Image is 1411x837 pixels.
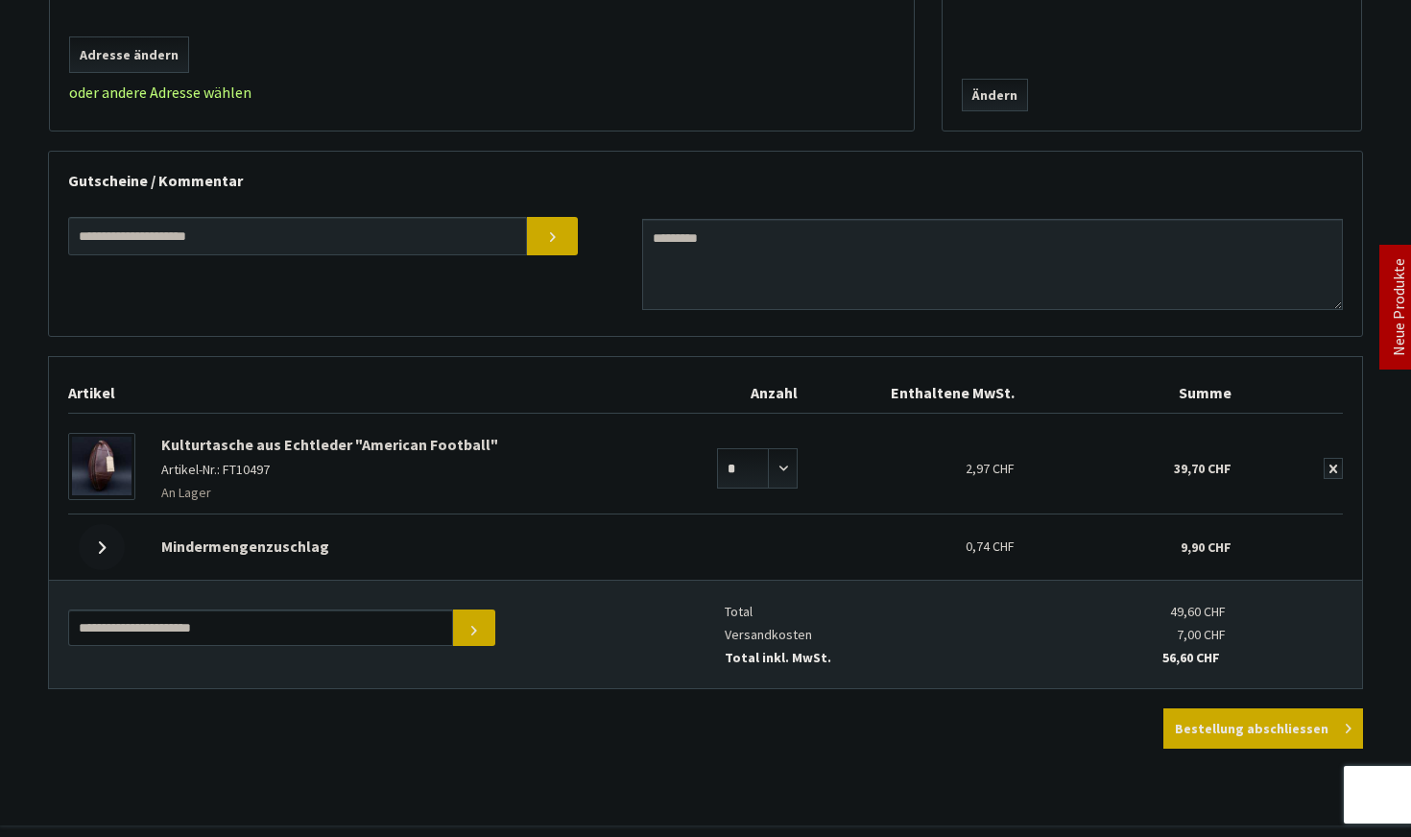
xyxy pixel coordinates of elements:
p: Artikel-Nr.: FT10497 [161,458,658,481]
img: Kulturtasche aus Echtleder "American Football" [69,434,134,499]
div: Total inkl. MwSt. [725,646,1075,669]
div: Summe [1024,376,1241,413]
div: 0,74 CHF [807,514,1024,566]
div: Anzahl [667,376,807,413]
div: 9,90 CHF [1024,514,1241,568]
a: Kulturtasche aus Echtleder "American Football" [161,435,498,454]
a: Adresse ändern [69,36,189,73]
div: Gutscheine / Kommentar [68,152,1343,200]
button: Bestellung abschliessen [1163,708,1363,749]
span: Mindermengenzuschlag [161,537,329,556]
a: Ändern [962,79,1028,111]
div: 49,60 CHF [1075,600,1226,623]
a: oder andere Adresse wählen [69,83,251,102]
div: Versandkosten [725,623,1075,646]
div: 56,60 CHF [1069,646,1220,669]
div: Artikel [68,376,667,413]
div: Total [725,600,1075,623]
div: Enthaltene MwSt. [807,376,1024,413]
div: 7,00 CHF [1075,623,1226,646]
div: 39,70 CHF [1024,423,1241,498]
div: 2,97 CHF [807,423,1024,497]
a: Neue Produkte [1389,258,1408,356]
span: An Lager [161,481,211,504]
